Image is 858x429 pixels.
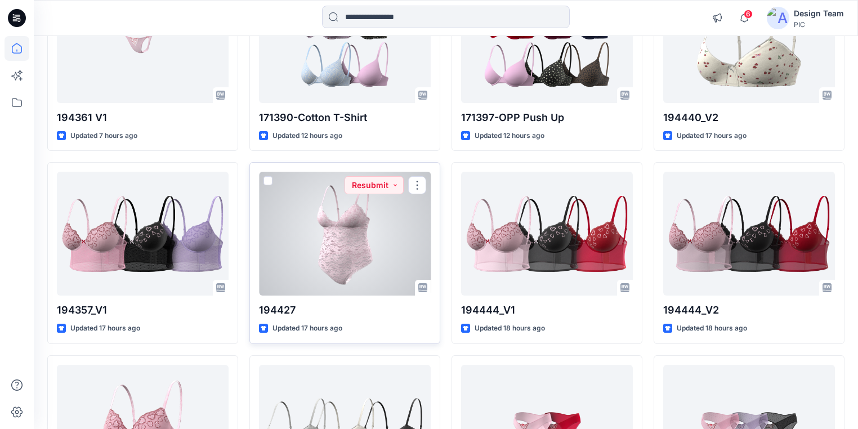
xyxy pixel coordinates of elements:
p: Updated 17 hours ago [272,323,342,334]
p: 194361 V1 [57,110,229,126]
p: 194427 [259,302,431,318]
p: Updated 12 hours ago [475,130,544,142]
p: 171397-OPP Push Up [461,110,633,126]
p: 194444_V2 [663,302,835,318]
p: 194444_V1 [461,302,633,318]
p: Updated 18 hours ago [475,323,545,334]
div: PIC [794,20,844,29]
p: 171390-Cotton T-Shirt [259,110,431,126]
div: Design Team [794,7,844,20]
img: avatar [767,7,789,29]
p: Updated 17 hours ago [677,130,747,142]
p: 194357_V1 [57,302,229,318]
p: Updated 17 hours ago [70,323,140,334]
a: 194357_V1 [57,172,229,296]
p: Updated 18 hours ago [677,323,747,334]
a: 194427 [259,172,431,296]
a: 194444_V1 [461,172,633,296]
p: 194440_V2 [663,110,835,126]
a: 194444_V2 [663,172,835,296]
span: 6 [744,10,753,19]
p: Updated 12 hours ago [272,130,342,142]
p: Updated 7 hours ago [70,130,137,142]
